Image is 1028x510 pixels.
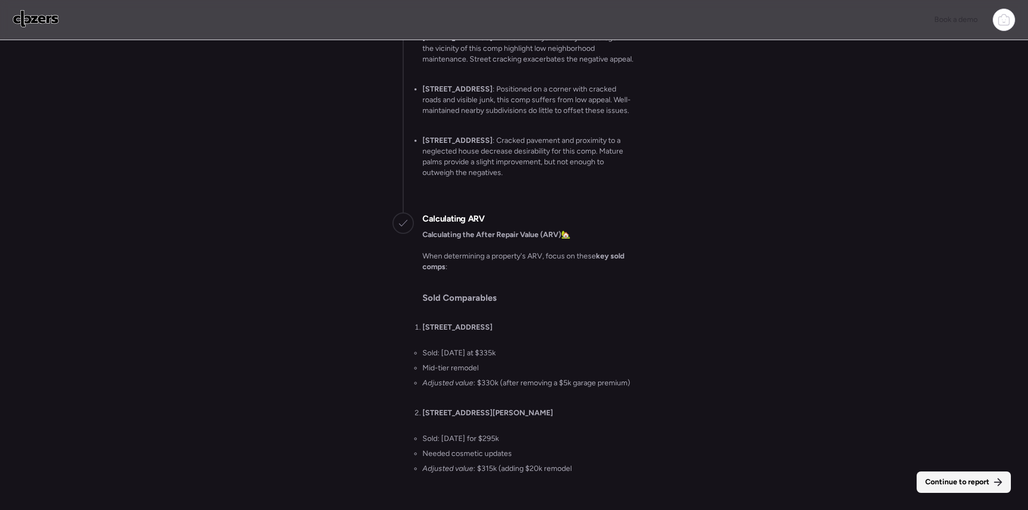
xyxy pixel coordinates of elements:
[422,408,553,417] strong: [STREET_ADDRESS][PERSON_NAME]
[925,477,989,488] span: Continue to report
[422,463,572,474] li: : $315k (adding $20k remodel
[422,84,636,116] p: : Positioned on a corner with cracked roads and visible junk, this comp suffers from low appeal. ...
[422,292,636,303] h3: Sold Comparables
[934,15,978,24] span: Book a demo
[422,378,630,389] li: : $330k (after removing a $5k garage premium)
[422,363,479,374] li: Mid-tier remodel
[422,323,493,332] strong: [STREET_ADDRESS]
[422,448,512,459] li: Needed cosmetic updates
[422,230,636,240] p: 🏡
[422,135,636,178] p: : Cracked pavement and proximity to a neglected house decrease desirability for this comp. Mature...
[422,85,493,94] strong: [STREET_ADDRESS]
[422,433,499,444] li: Sold: [DATE] for $295k
[422,136,493,145] strong: [STREET_ADDRESS]
[422,33,636,65] p: : Dirt-covered yards and junk storage in the vicinity of this comp highlight low neighborhood mai...
[422,251,636,272] p: When determining a property's ARV, focus on these :
[422,230,561,239] strong: Calculating the After Repair Value (ARV)
[422,212,485,225] h2: Calculating ARV
[422,378,473,387] em: Adjusted value
[422,348,496,359] li: Sold: [DATE] at $335k
[422,464,473,473] em: Adjusted value
[13,10,59,27] img: Logo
